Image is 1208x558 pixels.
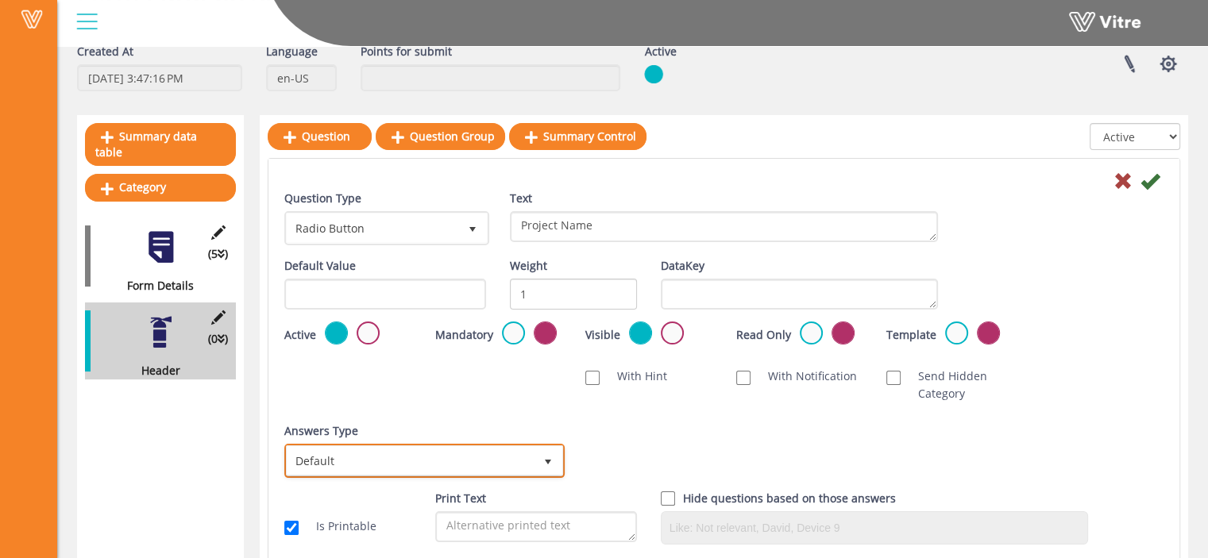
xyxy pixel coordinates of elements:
label: DataKey [661,257,704,275]
a: Summary data table [85,123,236,166]
input: With Notification [736,371,751,385]
label: Is Printable [300,518,376,535]
label: Active [284,326,316,344]
span: select [458,214,487,242]
img: yes [644,64,663,84]
a: Question [268,123,372,150]
label: Answers Type [284,422,358,440]
input: Hide question based on answer [661,491,675,506]
label: Mandatory [435,326,493,344]
span: (5 ) [208,245,228,263]
input: Send Hidden Category [886,371,901,385]
a: Summary Control [509,123,646,150]
div: Form Details [85,277,224,294]
div: Header [85,362,224,379]
label: With Hint [601,368,667,385]
span: Default [287,446,534,475]
label: Template [886,326,936,344]
label: Text [510,190,532,207]
label: Language [266,43,318,60]
label: Print Text [435,490,486,507]
label: Read Only [736,326,791,344]
label: With Notification [752,368,857,385]
label: Created At [77,43,133,60]
input: Is Printable [284,521,299,535]
span: select [534,446,562,475]
span: Radio Button [287,214,458,242]
span: (0 ) [208,330,228,348]
label: Send Hidden Category [902,368,1013,402]
label: Weight [510,257,547,275]
a: Category [85,174,236,201]
input: With Hint [585,371,600,385]
a: Question Group [376,123,505,150]
label: Hide questions based on those answers [683,490,896,507]
label: Active [644,43,676,60]
label: Question Type [284,190,361,207]
label: Visible [585,326,620,344]
label: Default Value [284,257,356,275]
label: Points for submit [361,43,452,60]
